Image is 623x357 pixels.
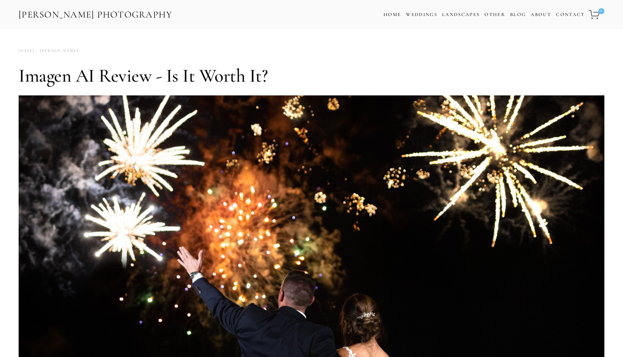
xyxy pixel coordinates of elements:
a: [PERSON_NAME] [35,46,79,56]
a: About [531,9,551,20]
span: 0 [598,8,604,14]
h1: Imagen AI Review - Is It Worth It? [19,64,604,87]
a: Home [384,9,401,20]
a: Other [484,12,505,18]
a: 0 items in cart [588,6,605,23]
a: Blog [510,9,526,20]
a: Landscapes [442,12,480,18]
a: Contact [556,9,585,20]
a: Weddings [406,12,437,18]
time: [DATE] [19,46,35,56]
a: [PERSON_NAME] Photography [18,6,173,23]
